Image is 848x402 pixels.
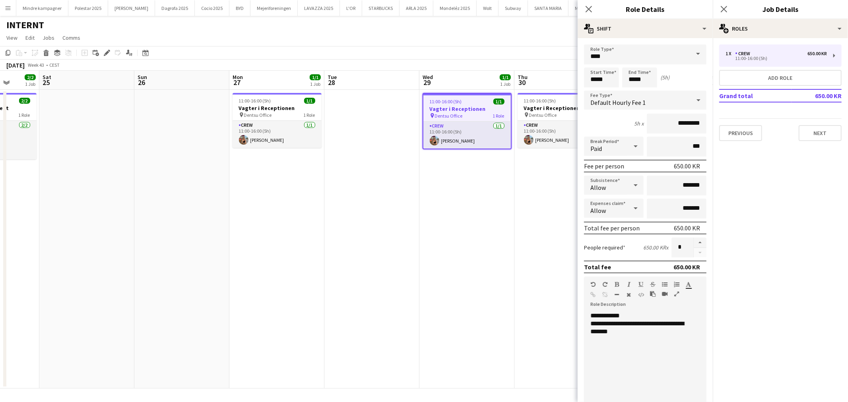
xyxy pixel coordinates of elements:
span: 1 Role [493,113,505,119]
button: STARBUCKS [362,0,400,16]
a: Edit [22,33,38,43]
div: [DATE] [6,61,25,69]
button: Horizontal Line [614,292,620,298]
button: Undo [590,281,596,288]
td: 650.00 KR [792,89,842,102]
span: 1/1 [304,98,315,104]
h3: Job Details [713,4,848,14]
span: 1 Role [304,112,315,118]
div: 11:00-16:00 (5h) [726,56,827,60]
div: Roles [713,19,848,38]
app-job-card: 11:00-16:00 (5h)1/1Vagter i Receptionen Dentsu Office1 RoleCrew1/111:00-16:00 (5h)[PERSON_NAME] [518,93,607,148]
div: 650.00 KR [674,224,700,232]
button: Fullscreen [674,291,679,297]
div: Crew [735,51,753,56]
span: 29 [421,78,433,87]
label: People required [584,244,625,251]
button: Paste as plain text [650,291,656,297]
button: Wolt [477,0,499,16]
button: Underline [638,281,644,288]
h3: Vagter i Receptionen [423,105,511,112]
span: 11:00-16:00 (5h) [430,99,462,104]
span: Edit [25,34,35,41]
span: 2/2 [19,98,30,104]
h1: INTERNT [6,19,44,31]
div: 650.00 KR [673,263,700,271]
div: 5h x [634,120,644,127]
button: Ordered List [674,281,679,288]
app-card-role: Crew1/111:00-16:00 (5h)[PERSON_NAME] [518,121,607,148]
h3: Vagter i Receptionen [518,104,607,112]
span: 1/1 [310,74,321,80]
button: Bold [614,281,620,288]
span: 1 Role [19,112,30,118]
div: Total fee per person [584,224,640,232]
span: View [6,34,17,41]
div: 1 Job [310,81,320,87]
div: Fee per person [584,162,624,170]
button: Dagrofa 2025 [155,0,195,16]
div: 650.00 KR [674,162,700,170]
span: Thu [518,73,528,81]
div: 650.00 KR [807,51,827,56]
a: View [3,33,21,43]
button: Polestar 2025 [68,0,108,16]
app-job-card: 11:00-16:00 (5h)1/1Vagter i Receptionen Dentsu Office1 RoleCrew1/111:00-16:00 (5h)[PERSON_NAME] [423,93,512,149]
span: Wed [423,73,433,81]
div: 1 Job [500,81,510,87]
button: LAVAZZA 2025 [298,0,340,16]
span: Week 43 [26,62,46,68]
div: Total fee [584,263,611,271]
button: Add role [719,70,842,86]
td: Grand total [719,89,792,102]
span: 2/2 [25,74,36,80]
div: Shift [578,19,713,38]
span: 30 [516,78,528,87]
span: Comms [62,34,80,41]
button: Insert video [662,291,668,297]
button: SANTA MARIA [528,0,569,16]
span: 1/1 [500,74,511,80]
span: Allow [590,184,606,191]
span: 28 [326,78,337,87]
button: BYD [229,0,250,16]
div: 650.00 KR x [643,244,668,251]
span: 25 [41,78,51,87]
button: [PERSON_NAME] [108,0,155,16]
a: Jobs [39,33,58,43]
a: Comms [59,33,83,43]
button: MobilePay [569,0,602,16]
button: L'OR [340,0,362,16]
button: ARLA 2025 [400,0,433,16]
span: 11:00-16:00 (5h) [239,98,271,104]
app-job-card: 11:00-16:00 (5h)1/1Vagter i Receptionen Dentsu Office1 RoleCrew1/111:00-16:00 (5h)[PERSON_NAME] [233,93,322,148]
span: 11:00-16:00 (5h) [524,98,556,104]
app-card-role: Crew1/111:00-16:00 (5h)[PERSON_NAME] [233,121,322,148]
button: Mejeriforeningen [250,0,298,16]
span: 1/1 [493,99,505,104]
span: Sun [138,73,147,81]
span: Sat [43,73,51,81]
span: Default Hourly Fee 1 [590,99,646,106]
span: Jobs [43,34,54,41]
span: Paid [590,145,602,153]
button: Clear Formatting [626,292,632,298]
button: Italic [626,281,632,288]
button: HTML Code [638,292,644,298]
button: Mindre kampagner [16,0,68,16]
button: Subway [499,0,528,16]
button: Mondeléz 2025 [433,0,477,16]
button: Next [799,125,842,141]
button: Text Color [686,281,691,288]
button: Increase [694,238,706,248]
div: 1 Job [25,81,35,87]
span: Dentsu Office [435,113,463,119]
button: Unordered List [662,281,668,288]
div: (5h) [660,74,669,81]
span: Tue [328,73,337,81]
span: 27 [231,78,243,87]
button: Cocio 2025 [195,0,229,16]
